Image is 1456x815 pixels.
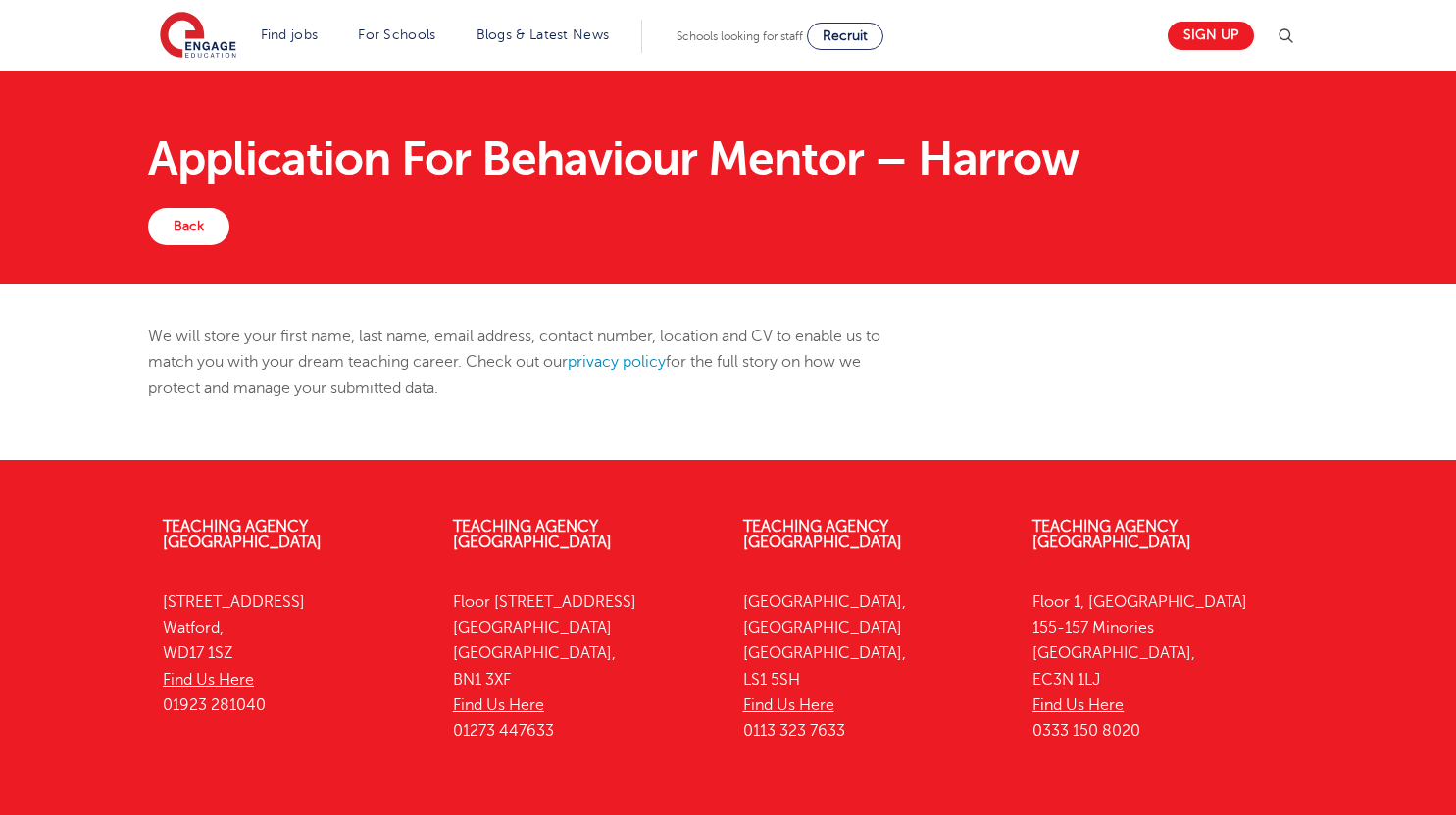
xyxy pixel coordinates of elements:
a: Teaching Agency [GEOGRAPHIC_DATA] [163,518,322,551]
a: Find jobs [261,27,319,42]
p: We will store your first name, last name, email address, contact number, location and CV to enabl... [148,324,912,401]
span: Recruit [823,28,868,43]
p: [GEOGRAPHIC_DATA], [GEOGRAPHIC_DATA] [GEOGRAPHIC_DATA], LS1 5SH 0113 323 7633 [743,589,1004,744]
a: Find Us Here [1032,696,1124,714]
a: Teaching Agency [GEOGRAPHIC_DATA] [743,518,902,551]
p: Floor [STREET_ADDRESS] [GEOGRAPHIC_DATA] [GEOGRAPHIC_DATA], BN1 3XF 01273 447633 [453,589,714,744]
p: [STREET_ADDRESS] Watford, WD17 1SZ 01923 281040 [163,589,424,718]
h1: Application For Behaviour Mentor – Harrow [148,135,1308,182]
a: Recruit [807,23,883,50]
a: privacy policy [568,353,666,371]
span: Schools looking for staff [677,29,803,43]
a: Find Us Here [743,696,834,714]
a: Teaching Agency [GEOGRAPHIC_DATA] [1032,518,1191,551]
a: Find Us Here [163,671,254,688]
a: Teaching Agency [GEOGRAPHIC_DATA] [453,518,612,551]
a: Find Us Here [453,696,544,714]
a: Blogs & Latest News [477,27,610,42]
a: For Schools [358,27,435,42]
a: Sign up [1168,22,1254,50]
p: Floor 1, [GEOGRAPHIC_DATA] 155-157 Minories [GEOGRAPHIC_DATA], EC3N 1LJ 0333 150 8020 [1032,589,1293,744]
a: Back [148,208,229,245]
img: Engage Education [160,12,236,61]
